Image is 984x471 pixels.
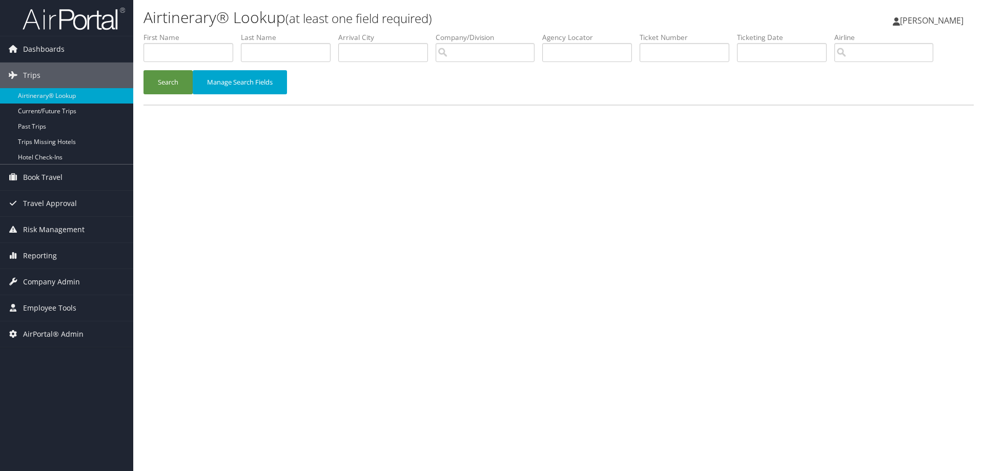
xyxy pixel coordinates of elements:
[23,165,63,190] span: Book Travel
[23,295,76,321] span: Employee Tools
[23,7,125,31] img: airportal-logo.png
[23,269,80,295] span: Company Admin
[737,32,834,43] label: Ticketing Date
[23,217,85,242] span: Risk Management
[23,243,57,269] span: Reporting
[143,70,193,94] button: Search
[285,10,432,27] small: (at least one field required)
[893,5,974,36] a: [PERSON_NAME]
[834,32,941,43] label: Airline
[193,70,287,94] button: Manage Search Fields
[241,32,338,43] label: Last Name
[23,63,40,88] span: Trips
[143,7,697,28] h1: Airtinerary® Lookup
[640,32,737,43] label: Ticket Number
[900,15,963,26] span: [PERSON_NAME]
[23,191,77,216] span: Travel Approval
[143,32,241,43] label: First Name
[436,32,542,43] label: Company/Division
[23,36,65,62] span: Dashboards
[542,32,640,43] label: Agency Locator
[23,321,84,347] span: AirPortal® Admin
[338,32,436,43] label: Arrival City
